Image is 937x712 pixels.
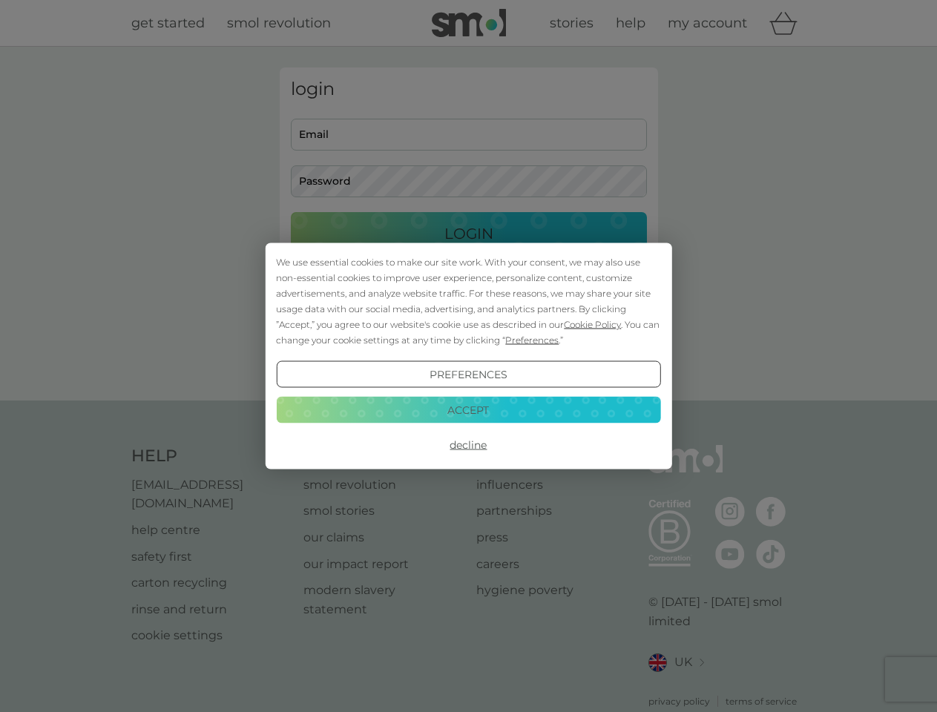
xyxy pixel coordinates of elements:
[265,243,671,469] div: Cookie Consent Prompt
[505,334,559,346] span: Preferences
[276,361,660,388] button: Preferences
[276,432,660,458] button: Decline
[276,396,660,423] button: Accept
[276,254,660,348] div: We use essential cookies to make our site work. With your consent, we may also use non-essential ...
[564,319,621,330] span: Cookie Policy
